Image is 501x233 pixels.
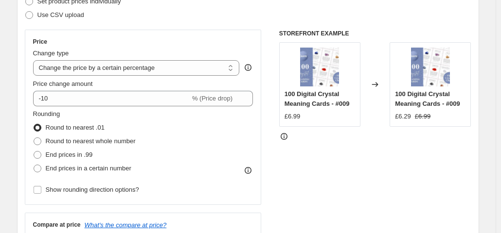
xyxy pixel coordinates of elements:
strike: £6.99 [415,112,431,121]
span: Change type [33,50,69,57]
h3: Price [33,38,47,46]
span: Price change amount [33,80,93,87]
div: help [243,63,253,72]
span: End prices in .99 [46,151,93,158]
span: Round to nearest .01 [46,124,105,131]
h6: STOREFRONT EXAMPLE [279,30,471,37]
input: -15 [33,91,190,106]
img: 100-digital-crystal-cards-009-746477_80x.jpg [411,48,450,86]
span: Show rounding direction options? [46,186,139,193]
span: Round to nearest whole number [46,137,136,145]
span: Use CSV upload [37,11,84,18]
span: 100 Digital Crystal Meaning Cards - #009 [395,90,460,107]
h3: Compare at price [33,221,81,229]
span: End prices in a certain number [46,165,131,172]
span: % (Price drop) [192,95,233,102]
span: 100 Digital Crystal Meaning Cards - #009 [285,90,350,107]
button: What's the compare at price? [85,221,167,229]
div: £6.99 [285,112,301,121]
img: 100-digital-crystal-cards-009-746477_80x.jpg [300,48,339,86]
span: Rounding [33,110,60,117]
div: £6.29 [395,112,411,121]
